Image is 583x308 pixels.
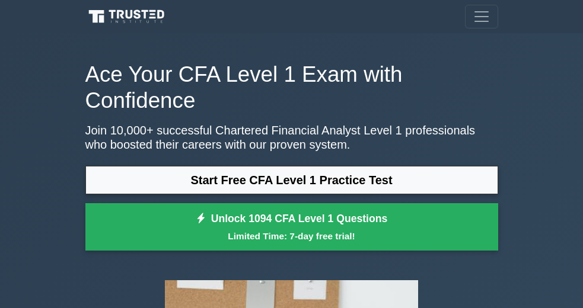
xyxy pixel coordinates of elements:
button: Toggle navigation [465,5,498,28]
a: Unlock 1094 CFA Level 1 QuestionsLimited Time: 7-day free trial! [85,203,498,251]
a: Start Free CFA Level 1 Practice Test [85,166,498,194]
small: Limited Time: 7-day free trial! [100,229,483,243]
p: Join 10,000+ successful Chartered Financial Analyst Level 1 professionals who boosted their caree... [85,123,498,152]
h1: Ace Your CFA Level 1 Exam with Confidence [85,62,498,114]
